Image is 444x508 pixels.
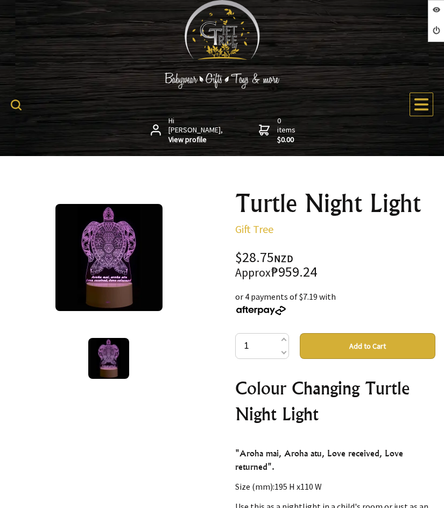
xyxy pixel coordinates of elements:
[142,73,303,89] img: Babywear - Gifts - Toys & more
[235,265,271,280] small: Approx
[88,338,129,379] img: Turtle Night Light
[277,135,298,145] strong: $0.00
[300,333,436,359] button: Add to Cart
[235,306,287,315] img: Afterpay
[168,116,224,145] span: Hi [PERSON_NAME],
[168,135,224,145] strong: View profile
[235,375,436,427] h2: Colour Changing Turtle Night Light
[235,222,273,236] a: Gift Tree
[274,252,293,265] span: NZD
[55,204,163,311] img: Turtle Night Light
[235,190,436,216] h1: Turtle Night Light
[235,251,436,279] div: $28.75 ₱959.24
[151,116,224,145] a: Hi [PERSON_NAME],View profile
[277,116,298,145] span: 0 items
[235,480,436,493] p: Size (mm):195 H x110 W
[259,116,298,145] a: 0 items$0.00
[235,290,436,316] div: or 4 payments of $7.19 with
[11,100,22,110] img: product search
[235,447,436,474] h4: "Aroha mai, Aroha atu, Love received, Love returned".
